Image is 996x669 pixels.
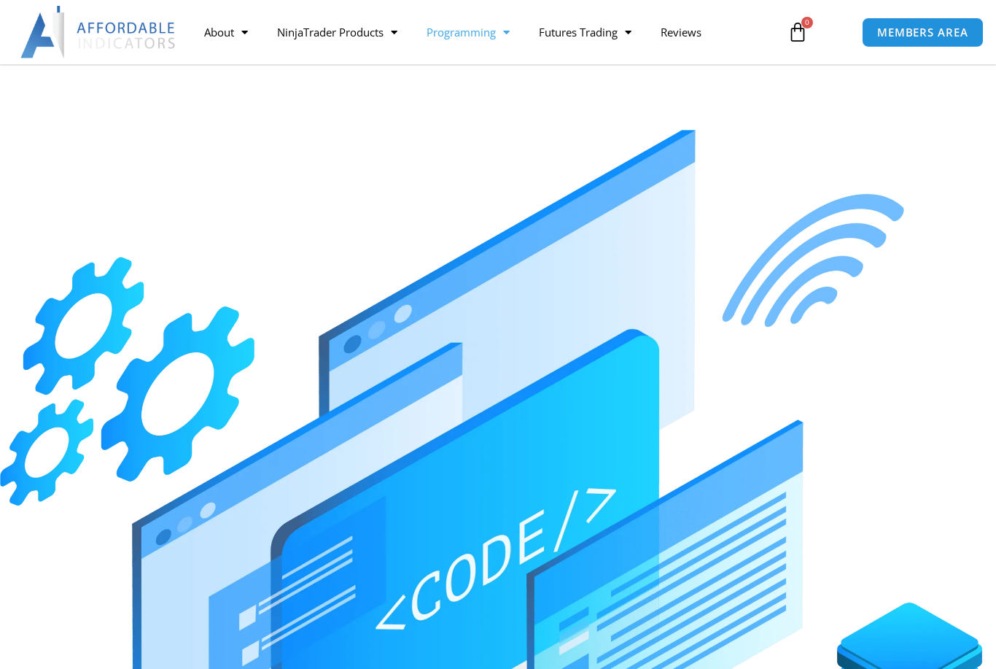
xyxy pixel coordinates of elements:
span: MEMBERS AREA [877,27,968,38]
span: 0 [801,17,813,28]
a: Futures Trading [524,15,646,49]
a: About [190,15,262,49]
a: NinjaTrader Products [262,15,412,49]
a: Reviews [646,15,716,49]
img: LogoAI | Affordable Indicators – NinjaTrader [20,6,177,58]
a: 0 [766,11,830,53]
a: MEMBERS AREA [862,18,984,47]
a: Programming [412,15,524,49]
nav: Menu [190,15,777,49]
